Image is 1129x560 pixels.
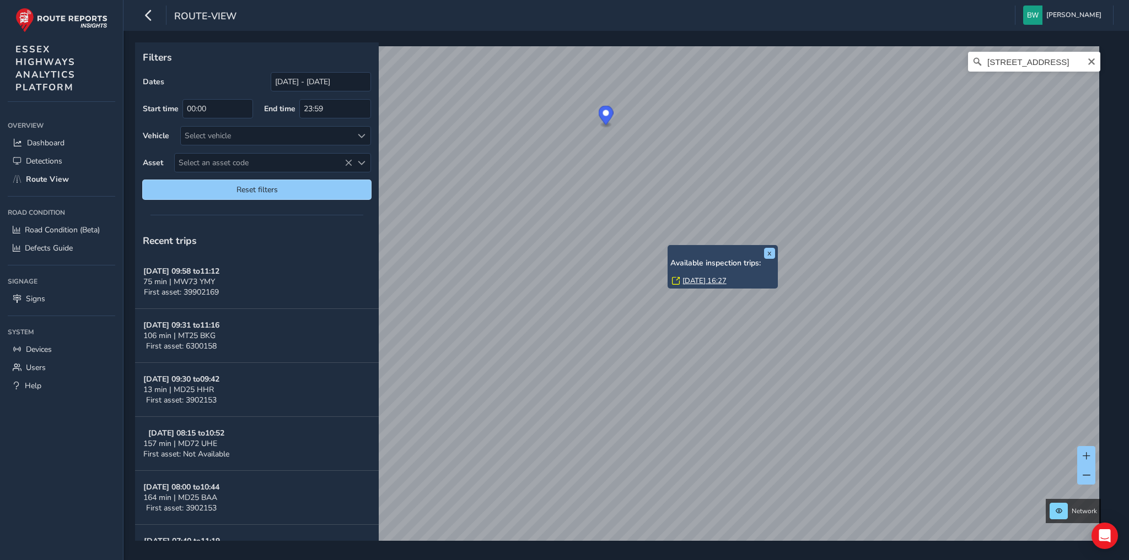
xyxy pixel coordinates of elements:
[148,428,224,438] strong: [DATE] 08:15 to 10:52
[146,503,217,513] span: First asset: 3902153
[143,131,169,141] label: Vehicle
[8,152,115,170] a: Detections
[1092,523,1118,549] div: Open Intercom Messenger
[135,417,379,471] button: [DATE] 08:15 to10:52157 min | MD72 UHEFirst asset: Not Available
[135,255,379,309] button: [DATE] 09:58 to11:1275 min | MW73 YMYFirst asset: 39902169
[143,449,229,459] span: First asset: Not Available
[143,276,215,287] span: 75 min | MW73 YMY
[143,374,219,384] strong: [DATE] 09:30 to 09:42
[143,104,179,114] label: Start time
[143,384,214,395] span: 13 min | MD25 HHR
[264,104,295,114] label: End time
[8,204,115,221] div: Road Condition
[1023,6,1105,25] button: [PERSON_NAME]
[143,492,217,503] span: 164 min | MD25 BAA
[143,234,197,247] span: Recent trips
[764,248,775,259] button: x
[143,330,216,341] span: 106 min | MT25 BKG
[143,266,219,276] strong: [DATE] 09:58 to 11:12
[968,52,1100,72] input: Search
[144,287,219,297] span: First asset: 39902169
[8,134,115,152] a: Dashboard
[8,273,115,290] div: Signage
[143,482,219,492] strong: [DATE] 08:00 to 10:44
[143,157,163,168] label: Asset
[135,471,379,525] button: [DATE] 08:00 to10:44164 min | MD25 BAAFirst asset: 3902153
[8,221,115,239] a: Road Condition (Beta)
[1023,6,1042,25] img: diamond-layout
[151,184,363,195] span: Reset filters
[8,324,115,340] div: System
[8,239,115,257] a: Defects Guide
[174,9,236,25] span: route-view
[139,46,1099,553] canvas: Map
[8,340,115,358] a: Devices
[146,395,217,405] span: First asset: 3902153
[1072,507,1097,515] span: Network
[143,50,371,64] p: Filters
[143,180,371,199] button: Reset filters
[682,276,727,286] a: [DATE] 16:27
[135,309,379,363] button: [DATE] 09:31 to11:16106 min | MT25 BKGFirst asset: 6300158
[8,170,115,188] a: Route View
[8,377,115,395] a: Help
[144,536,220,546] strong: [DATE] 07:40 to 11:19
[26,174,69,184] span: Route View
[27,138,64,148] span: Dashboard
[1087,56,1096,66] button: Clear
[26,293,45,304] span: Signs
[25,225,100,235] span: Road Condition (Beta)
[26,344,52,355] span: Devices
[15,43,76,94] span: ESSEX HIGHWAYS ANALYTICS PLATFORM
[181,127,352,145] div: Select vehicle
[175,154,352,172] span: Select an asset code
[26,156,62,166] span: Detections
[8,358,115,377] a: Users
[599,106,614,128] div: Map marker
[26,362,46,373] span: Users
[8,290,115,308] a: Signs
[15,8,107,32] img: rr logo
[8,117,115,134] div: Overview
[143,320,219,330] strong: [DATE] 09:31 to 11:16
[135,363,379,417] button: [DATE] 09:30 to09:4213 min | MD25 HHRFirst asset: 3902153
[143,77,164,87] label: Dates
[352,154,370,172] div: Select an asset code
[143,438,217,449] span: 157 min | MD72 UHE
[1046,6,1101,25] span: [PERSON_NAME]
[670,259,775,268] h6: Available inspection trips:
[25,380,41,391] span: Help
[25,243,73,253] span: Defects Guide
[146,341,217,351] span: First asset: 6300158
